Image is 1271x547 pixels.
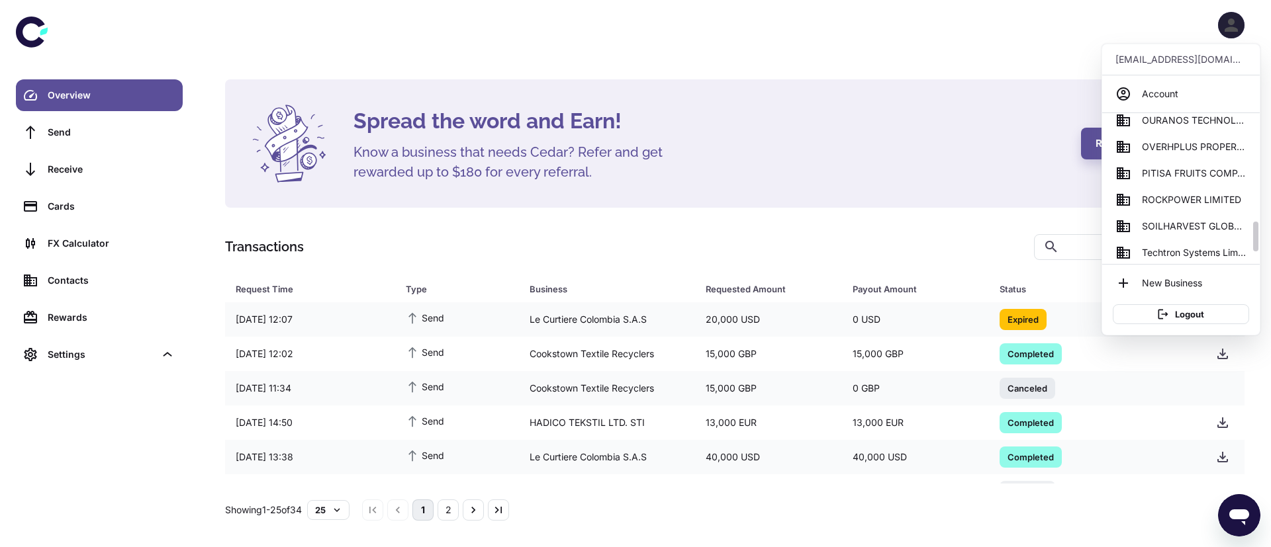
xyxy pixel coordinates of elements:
iframe: Button to launch messaging window [1218,494,1260,536]
a: Account [1107,81,1254,107]
span: ROCKPOWER LIMITED [1142,192,1241,207]
span: PITISA FRUITS COMPANY NIGERIA LIMITED [1142,166,1247,181]
span: Techtron Systems Limited [1142,245,1247,260]
span: OURANOS TECHNOLOGIES LIMITED [1142,113,1247,128]
span: OVERHPLUS PROPERTIES LIMITED [1142,140,1247,154]
span: SOILHARVEST GLOBAL BUSINESS SERVICES [1142,219,1247,233]
p: [EMAIL_ADDRESS][DOMAIN_NAME] [1115,52,1247,67]
button: Logout [1113,304,1249,324]
li: New Business [1107,270,1254,296]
